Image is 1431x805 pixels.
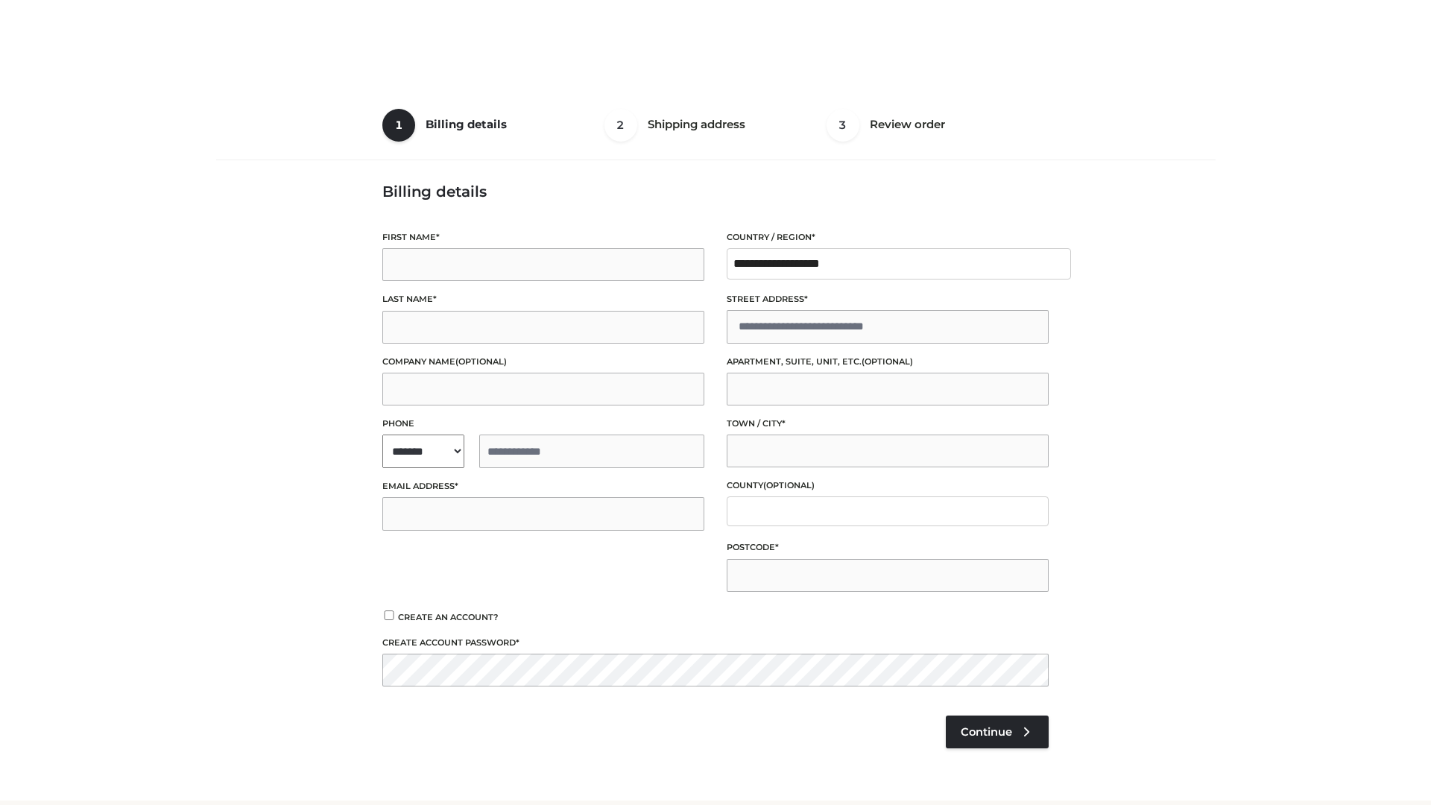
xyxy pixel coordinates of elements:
span: Shipping address [648,117,745,131]
span: Review order [870,117,945,131]
span: (optional) [763,480,815,490]
label: Company name [382,355,704,369]
span: Create an account? [398,612,499,622]
label: Street address [727,292,1049,306]
label: Create account password [382,636,1049,650]
span: 3 [827,109,859,142]
span: 1 [382,109,415,142]
label: Email address [382,479,704,493]
h3: Billing details [382,183,1049,201]
span: (optional) [862,356,913,367]
label: Last name [382,292,704,306]
span: (optional) [455,356,507,367]
label: Country / Region [727,230,1049,244]
span: Continue [961,725,1012,739]
input: Create an account? [382,610,396,620]
label: Postcode [727,540,1049,555]
label: Phone [382,417,704,431]
label: Apartment, suite, unit, etc. [727,355,1049,369]
span: Billing details [426,117,507,131]
label: County [727,479,1049,493]
label: First name [382,230,704,244]
label: Town / City [727,417,1049,431]
span: 2 [604,109,637,142]
a: Continue [946,716,1049,748]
